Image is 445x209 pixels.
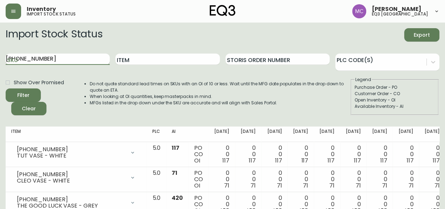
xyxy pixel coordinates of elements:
td: 5.0 [147,167,166,192]
th: [DATE] [235,127,261,142]
h5: eq3 [GEOGRAPHIC_DATA] [372,12,428,16]
div: 0 0 [319,145,335,164]
div: THE GOOD LUCK VASE - GREY [17,203,126,209]
div: [PHONE_NUMBER] [17,146,126,153]
span: 117 [433,156,440,165]
div: 0 0 [319,170,335,189]
th: [DATE] [287,127,314,142]
div: 0 0 [214,145,229,164]
div: 0 0 [293,145,308,164]
span: Show Over Promised [14,79,64,86]
div: 0 0 [267,170,282,189]
div: 0 0 [241,170,256,189]
div: CLEO VASE - WHITE [17,178,126,184]
span: [PERSON_NAME] [372,6,421,12]
div: Customer Order - CO [355,91,435,97]
button: Clear [11,102,46,115]
div: 0 0 [267,145,282,164]
span: 71 [382,182,387,190]
th: [DATE] [393,127,419,142]
span: 71 [329,182,335,190]
th: Item [6,127,147,142]
li: Do not quote standard lead times on SKUs with an OI of 10 or less. Wait until the MFG date popula... [90,81,350,93]
div: 0 0 [398,145,413,164]
div: 0 0 [346,170,361,189]
div: 0 0 [214,170,229,189]
span: 71 [303,182,308,190]
th: [DATE] [314,127,340,142]
div: Available Inventory - AI [355,103,435,110]
button: Export [404,28,439,42]
span: 117 [406,156,413,165]
div: [PHONE_NUMBER] [17,171,126,178]
div: 0 0 [241,145,256,164]
span: 117 [222,156,229,165]
span: 117 [380,156,387,165]
span: 117 [172,144,179,152]
th: [DATE] [209,127,235,142]
div: 0 0 [398,170,413,189]
span: 117 [275,156,282,165]
span: 71 [356,182,361,190]
span: 117 [249,156,256,165]
li: MFGs listed in the drop down under the SKU are accurate and will align with Sales Portal. [90,100,350,106]
span: 117 [328,156,335,165]
span: Clear [17,104,41,113]
span: 71 [172,169,177,177]
li: When looking at OI quantities, keep masterpacks in mind. [90,93,350,100]
th: [DATE] [340,127,367,142]
span: 71 [250,182,256,190]
th: [DATE] [261,127,288,142]
th: PLC [147,127,166,142]
div: PO CO [194,145,203,164]
span: OI [194,182,200,190]
div: [PHONE_NUMBER] [17,196,126,203]
div: Filter [17,91,30,100]
td: 5.0 [147,142,166,167]
span: 117 [354,156,361,165]
span: OI [194,156,200,165]
div: Open Inventory - OI [355,97,435,103]
div: 0 0 [372,170,387,189]
th: AI [166,127,189,142]
button: Filter [6,88,41,102]
span: 71 [224,182,229,190]
span: 117 [301,156,308,165]
span: 71 [277,182,282,190]
div: TUT VASE - WHITE [17,153,126,159]
div: [PHONE_NUMBER]TUT VASE - WHITE [11,145,141,160]
img: 6dbdb61c5655a9a555815750a11666cc [352,4,366,18]
div: 0 0 [425,145,440,164]
div: Purchase Order - PO [355,84,435,91]
div: PO CO [194,170,203,189]
div: 0 0 [293,170,308,189]
th: [DATE] [367,127,393,142]
div: 0 0 [346,145,361,164]
legend: Legend [355,76,372,83]
span: Inventory [27,6,56,12]
div: 0 0 [372,145,387,164]
span: 71 [434,182,440,190]
span: 71 [408,182,413,190]
img: logo [210,5,236,16]
span: Export [410,31,434,39]
div: [PHONE_NUMBER]CLEO VASE - WHITE [11,170,141,185]
span: 420 [172,194,183,202]
h2: Import Stock Status [6,28,102,42]
h5: import stock status [27,12,76,16]
div: 0 0 [425,170,440,189]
